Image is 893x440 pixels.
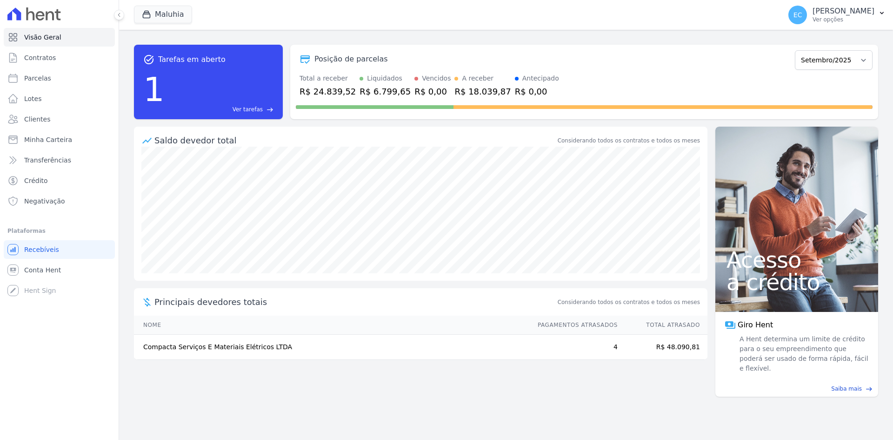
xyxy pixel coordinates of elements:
[618,316,707,335] th: Total Atrasado
[134,335,529,360] td: Compacta Serviços E Materiais Elétricos LTDA
[813,16,874,23] p: Ver opções
[154,296,556,308] span: Principais devedores totais
[143,54,154,65] span: task_alt
[4,89,115,108] a: Lotes
[738,334,869,373] span: A Hent determina um limite de crédito para o seu empreendimento que poderá ser usado de forma ráp...
[726,271,867,293] span: a crédito
[558,298,700,306] span: Considerando todos os contratos e todos os meses
[24,33,61,42] span: Visão Geral
[414,85,451,98] div: R$ 0,00
[522,74,559,83] div: Antecipado
[367,74,402,83] div: Liquidados
[24,94,42,103] span: Lotes
[24,196,65,206] span: Negativação
[24,265,61,275] span: Conta Hent
[793,12,802,18] span: EC
[462,74,493,83] div: A receber
[300,85,356,98] div: R$ 24.839,52
[24,156,71,165] span: Transferências
[529,335,618,360] td: 4
[134,6,192,23] button: Maluhia
[738,319,773,331] span: Giro Hent
[24,53,56,62] span: Contratos
[4,192,115,210] a: Negativação
[233,105,263,114] span: Ver tarefas
[24,115,50,124] span: Clientes
[721,385,873,393] a: Saiba mais east
[158,54,226,65] span: Tarefas em aberto
[154,134,556,147] div: Saldo devedor total
[4,130,115,149] a: Minha Carteira
[866,386,873,393] span: east
[134,316,529,335] th: Nome
[267,106,273,113] span: east
[360,85,411,98] div: R$ 6.799,65
[515,85,559,98] div: R$ 0,00
[4,110,115,129] a: Clientes
[618,335,707,360] td: R$ 48.090,81
[24,74,51,83] span: Parcelas
[168,105,273,114] a: Ver tarefas east
[4,28,115,47] a: Visão Geral
[529,316,618,335] th: Pagamentos Atrasados
[7,225,111,237] div: Plataformas
[143,65,165,114] div: 1
[726,249,867,271] span: Acesso
[4,240,115,259] a: Recebíveis
[314,54,388,65] div: Posição de parcelas
[813,7,874,16] p: [PERSON_NAME]
[4,69,115,88] a: Parcelas
[4,171,115,190] a: Crédito
[558,136,700,145] div: Considerando todos os contratos e todos os meses
[422,74,451,83] div: Vencidos
[24,245,59,254] span: Recebíveis
[24,135,72,144] span: Minha Carteira
[4,48,115,67] a: Contratos
[781,2,893,28] button: EC [PERSON_NAME] Ver opções
[831,385,862,393] span: Saiba mais
[24,176,48,185] span: Crédito
[4,151,115,169] a: Transferências
[4,261,115,279] a: Conta Hent
[454,85,511,98] div: R$ 18.039,87
[300,74,356,83] div: Total a receber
